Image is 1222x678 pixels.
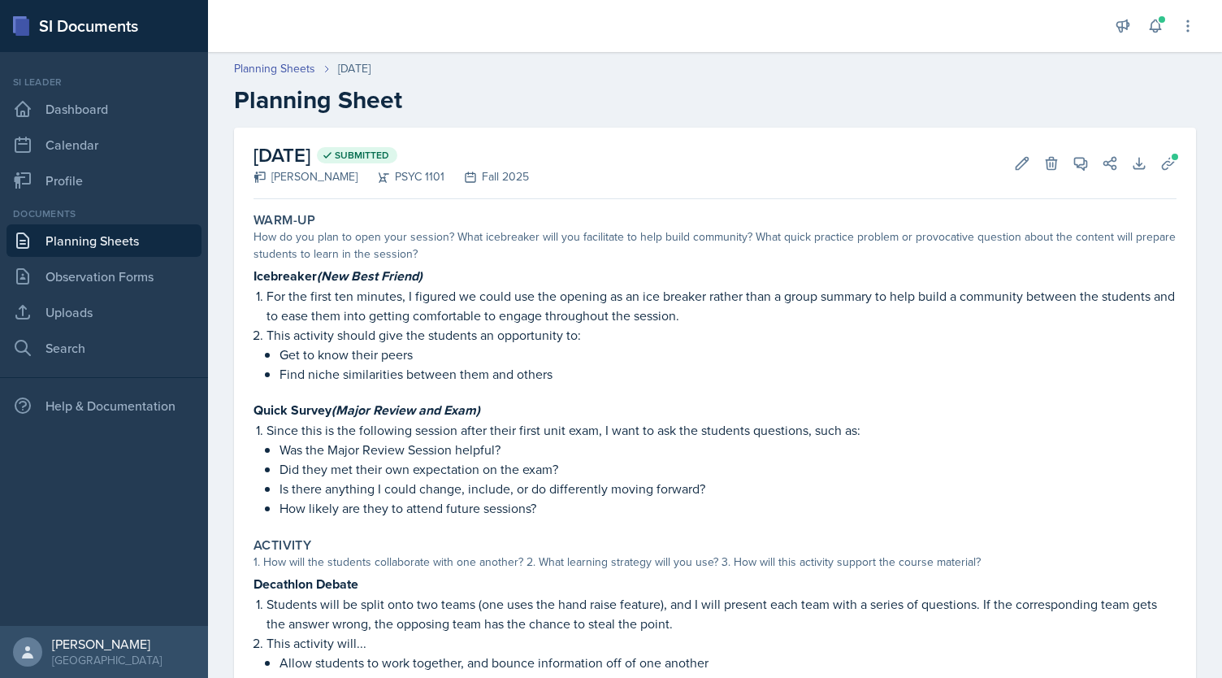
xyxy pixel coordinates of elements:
label: Warm-Up [253,212,316,228]
div: [GEOGRAPHIC_DATA] [52,652,162,668]
p: For the first ten minutes, I figured we could use the opening as an ice breaker rather than a gro... [266,286,1176,325]
strong: Icebreaker [253,267,422,285]
p: Did they met their own expectation on the exam? [279,459,1176,479]
div: [PERSON_NAME] [52,636,162,652]
p: This activity should give the students an opportunity to: [266,325,1176,345]
span: Submitted [335,149,389,162]
p: Students will be split onto two teams (one uses the hand raise feature), and I will present each ... [266,594,1176,633]
a: Observation Forms [6,260,201,293]
div: [PERSON_NAME] [253,168,357,185]
p: Allow students to work together, and bounce information off of one another [279,653,1176,672]
div: Documents [6,206,201,221]
p: Was the Major Review Session helpful? [279,440,1176,459]
div: Si leader [6,75,201,89]
a: Dashboard [6,93,201,125]
div: How do you plan to open your session? What icebreaker will you facilitate to help build community... [253,228,1176,263]
a: Search [6,332,201,364]
p: Get to know their peers [279,345,1176,364]
p: Is there anything I could change, include, or do differently moving forward? [279,479,1176,498]
label: Activity [253,537,311,554]
strong: Quick Survey [253,401,480,419]
div: [DATE] [338,60,370,77]
div: PSYC 1101 [357,168,444,185]
div: 1. How will the students collaborate with one another? 2. What learning strategy will you use? 3.... [253,554,1176,571]
a: Planning Sheets [234,60,315,77]
div: Help & Documentation [6,389,201,422]
h2: [DATE] [253,141,529,170]
a: Planning Sheets [6,224,201,257]
strong: Decathlon Debate [253,575,358,593]
p: Find niche similarities between them and others [279,364,1176,384]
em: (Major Review and Exam) [331,401,480,419]
h2: Planning Sheet [234,85,1196,115]
div: Fall 2025 [444,168,529,185]
a: Calendar [6,128,201,161]
p: How likely are they to attend future sessions? [279,498,1176,518]
p: This activity will... [266,633,1176,653]
a: Uploads [6,296,201,328]
p: Since this is the following session after their first unit exam, I want to ask the students quest... [266,420,1176,440]
a: Profile [6,164,201,197]
em: (New Best Friend) [317,267,422,285]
